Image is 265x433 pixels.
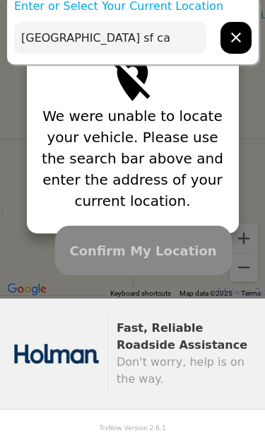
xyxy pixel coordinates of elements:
button: chevron forward outline [220,22,252,54]
strong: Fast, Reliable Roadside Assistance [117,321,247,352]
img: trx now logo [14,344,99,364]
span: Confirm My Location [70,241,217,260]
p: We were unable to locate your vehicle. Please use the search bar above and enter the address of y... [37,105,228,212]
span: Don't worry, help is on the way. [117,355,245,386]
input: Enter Your Address... [14,22,206,54]
button: Confirm My Location [55,226,232,275]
